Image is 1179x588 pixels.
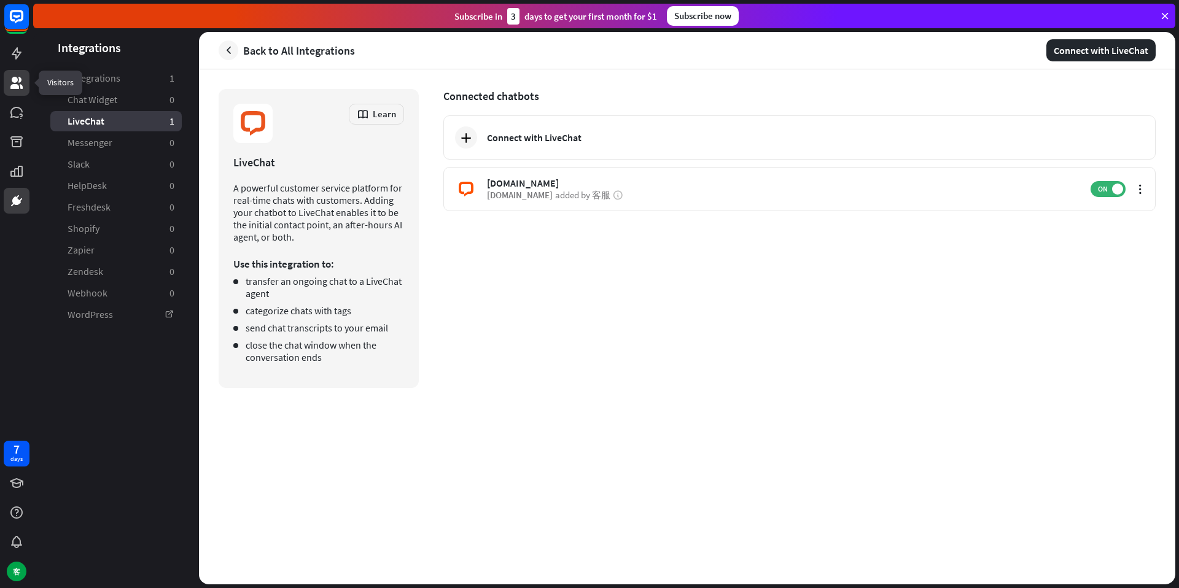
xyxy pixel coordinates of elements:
a: HelpDesk 0 [50,176,182,196]
button: Open LiveChat chat widget [10,5,47,42]
span: Chat Widget [68,93,117,106]
aside: 1 [169,72,174,85]
button: Connect with LiveChat [1046,39,1156,61]
span: Connected chatbots [443,89,1156,103]
div: days [10,455,23,463]
div: Subscribe in days to get your first month for $1 [454,8,657,25]
span: HelpDesk [68,179,107,192]
span: [DOMAIN_NAME] [487,189,553,201]
div: added by 客服 [487,189,1078,201]
aside: 0 [169,93,174,106]
a: 7 days [4,441,29,466]
span: Slack [68,158,90,171]
a: All integrations 1 [50,68,182,88]
span: Zendesk [68,265,103,278]
li: send chat transcripts to your email [233,322,404,334]
aside: 1 [169,115,174,128]
a: Shopify 0 [50,219,182,239]
a: Freshdesk 0 [50,197,182,217]
li: transfer an ongoing chat to a LiveChat agent [233,275,404,300]
span: Freshdesk [68,201,111,214]
div: Connect with LiveChat [487,131,582,144]
a: Back to All Integrations [219,41,355,60]
a: Webhook 0 [50,283,182,303]
aside: 0 [169,158,174,171]
aside: 0 [169,222,174,235]
span: Shopify [68,222,99,235]
p: Use this integration to: [233,258,404,270]
a: WordPress [50,304,182,325]
aside: 0 [169,287,174,300]
a: Messenger 0 [50,133,182,153]
li: close the chat window when the conversation ends [233,339,404,363]
span: ON [1093,184,1112,194]
span: All integrations [58,72,120,85]
div: Subscribe now [667,6,739,26]
div: 客 [7,562,26,581]
p: A powerful customer service platform for real-time chats with customers. Adding your chatbot to L... [233,182,404,243]
aside: 0 [169,179,174,192]
div: LiveChat [233,155,404,169]
span: Webhook [68,287,107,300]
span: Messenger [68,136,112,149]
div: 3 [507,8,519,25]
aside: 0 [169,201,174,214]
li: categorize chats with tags [233,304,404,317]
div: [DOMAIN_NAME] [487,177,559,189]
a: Zapier 0 [50,240,182,260]
aside: 0 [169,244,174,257]
aside: 0 [169,265,174,278]
span: Back to All Integrations [243,44,355,58]
header: Integrations [33,39,199,56]
a: Zendesk 0 [50,261,182,282]
span: LiveChat [68,115,104,128]
aside: 0 [169,136,174,149]
a: Chat Widget 0 [50,90,182,110]
a: Slack 0 [50,154,182,174]
div: 7 [14,444,20,455]
span: Learn [373,108,396,120]
span: Zapier [68,244,95,257]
